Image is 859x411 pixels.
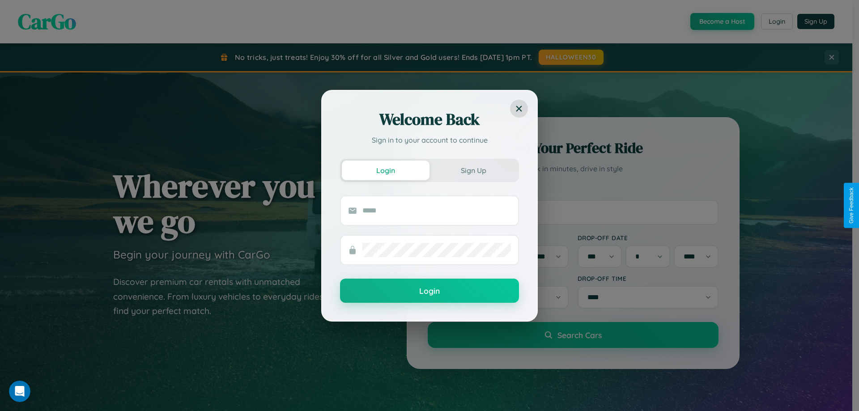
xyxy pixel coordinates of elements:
[429,161,517,180] button: Sign Up
[342,161,429,180] button: Login
[9,381,30,402] iframe: Intercom live chat
[340,279,519,303] button: Login
[340,109,519,130] h2: Welcome Back
[848,187,855,224] div: Give Feedback
[340,135,519,145] p: Sign in to your account to continue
